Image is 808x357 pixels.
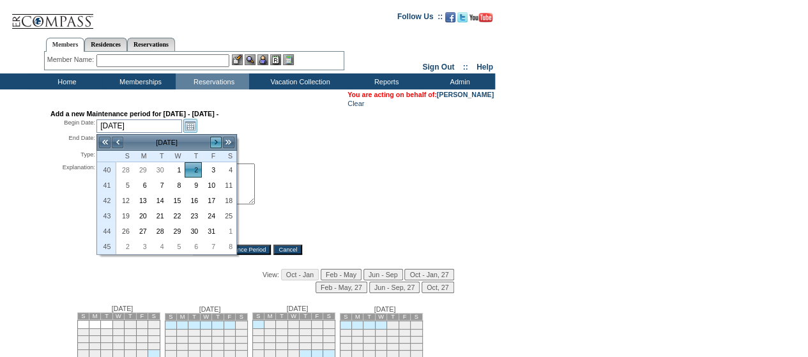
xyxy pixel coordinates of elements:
[316,282,367,293] input: Feb - May, 27
[287,329,299,336] td: 10
[89,313,100,320] td: M
[264,321,275,329] td: 1
[469,13,492,22] img: Subscribe to our YouTube Channel
[202,162,219,178] td: Friday, October 03, 2025
[133,162,151,178] td: Monday, September 29, 2025
[168,162,185,178] td: Wednesday, October 01, 2025
[117,194,133,208] a: 12
[165,344,176,351] td: 16
[387,344,399,351] td: 22
[200,337,211,344] td: 12
[185,151,202,162] th: Thursday
[300,321,311,329] td: 4
[252,343,264,350] td: 21
[270,54,281,65] img: Reservations
[411,330,422,337] td: 10
[202,209,218,223] a: 24
[133,224,151,239] td: Monday, October 27, 2025
[185,209,201,223] a: 23
[165,337,176,344] td: 9
[97,208,116,224] th: 43
[200,314,211,321] td: W
[340,330,351,337] td: 4
[151,151,168,162] th: Tuesday
[374,305,396,313] span: [DATE]
[276,313,287,320] td: T
[185,239,201,254] a: 6
[323,336,335,343] td: 20
[151,239,168,254] td: Tuesday, November 04, 2025
[202,224,218,238] a: 31
[116,151,133,162] th: Sunday
[219,239,236,254] td: Saturday, November 08, 2025
[148,313,160,320] td: S
[133,208,151,224] td: Monday, October 20, 2025
[321,269,362,280] input: Feb - May
[29,73,102,89] td: Home
[287,343,299,350] td: 24
[437,91,494,98] a: [PERSON_NAME]
[165,314,176,321] td: S
[202,194,218,208] a: 17
[89,336,100,343] td: 13
[183,119,197,133] a: Open the calendar popup.
[219,208,236,224] td: Saturday, October 25, 2025
[112,336,124,343] td: 15
[363,344,375,351] td: 20
[97,224,116,239] th: 44
[117,209,133,223] a: 19
[133,151,151,162] th: Monday
[112,343,124,350] td: 22
[219,178,236,193] td: Saturday, October 11, 2025
[125,343,136,350] td: 23
[133,193,151,208] td: Monday, October 13, 2025
[112,305,133,312] span: [DATE]
[236,321,247,330] td: 1
[185,194,201,208] a: 16
[89,343,100,350] td: 20
[125,313,136,320] td: T
[77,343,89,350] td: 19
[11,3,94,29] img: Compass Home
[112,329,124,336] td: 8
[287,336,299,343] td: 17
[134,194,150,208] a: 13
[411,337,422,344] td: 17
[136,336,148,343] td: 17
[168,208,185,224] td: Wednesday, October 22, 2025
[387,314,399,321] td: T
[399,314,410,321] td: F
[351,337,363,344] td: 12
[276,329,287,336] td: 9
[397,11,443,26] td: Follow Us ::
[50,134,95,148] div: End Date:
[236,314,247,321] td: S
[351,330,363,337] td: 5
[125,329,136,336] td: 9
[116,224,133,239] td: Sunday, October 26, 2025
[411,344,422,351] td: 24
[245,54,255,65] img: View
[363,269,403,280] input: Jun - Sep
[236,330,247,337] td: 8
[151,239,167,254] a: 4
[387,321,399,330] td: 1
[127,38,175,51] a: Reservations
[148,343,160,350] td: 25
[363,330,375,337] td: 6
[188,330,200,337] td: 4
[202,224,219,239] td: Friday, October 31, 2025
[375,330,386,337] td: 7
[151,224,167,238] a: 28
[101,329,112,336] td: 7
[399,321,410,330] td: 2
[151,194,167,208] a: 14
[185,193,202,208] td: Thursday, October 16, 2025
[134,163,150,177] a: 29
[375,337,386,344] td: 14
[222,136,235,149] a: >>
[411,314,422,321] td: S
[116,162,133,178] td: Sunday, September 28, 2025
[369,282,420,293] input: Jun - Sep, 27
[311,336,323,343] td: 19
